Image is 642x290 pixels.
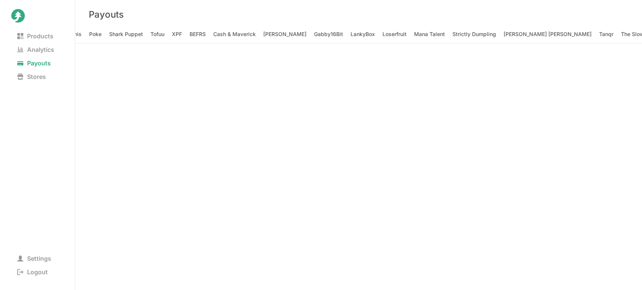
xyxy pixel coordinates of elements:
span: Tanqr [599,29,613,39]
span: Products [11,31,59,41]
span: Payouts [11,58,57,68]
span: Tofuu [150,29,164,39]
span: LankyBox [351,29,375,39]
span: [PERSON_NAME] [PERSON_NAME] [504,29,592,39]
span: Analytics [11,44,60,55]
span: Shark Puppet [109,29,143,39]
span: Stores [11,71,52,82]
span: Logout [11,267,54,277]
span: Cash & Maverick [213,29,256,39]
span: Gabby16Bit [314,29,343,39]
span: Poke [89,29,102,39]
span: Loserfruit [382,29,407,39]
span: Settings [11,253,57,264]
span: Strictly Dumpling [452,29,496,39]
span: BEFRS [190,29,206,39]
span: [PERSON_NAME] [263,29,307,39]
h3: Payouts [89,9,124,20]
span: Mana Talent [414,29,445,39]
span: XPF [172,29,182,39]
